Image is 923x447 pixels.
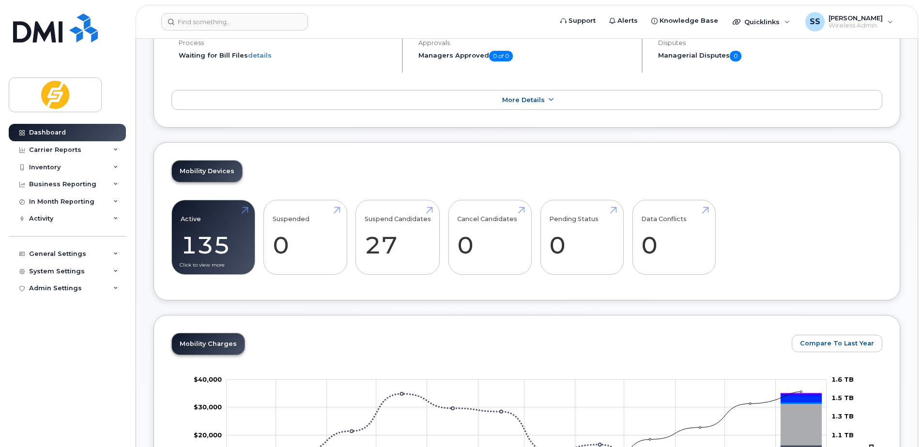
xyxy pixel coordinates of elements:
[810,16,820,28] span: SS
[554,11,602,30] a: Support
[658,39,882,46] h4: Disputes
[161,13,308,30] input: Find something...
[502,96,545,104] span: More Details
[172,333,245,355] a: Mobility Charges
[194,375,222,383] g: $0
[248,51,272,59] a: details
[800,339,874,348] span: Compare To Last Year
[418,51,633,61] h5: Managers Approved
[799,12,900,31] div: Stefan Suba
[730,51,741,61] span: 0
[273,206,338,269] a: Suspended 0
[418,39,633,46] h4: Approvals
[194,403,222,411] g: $0
[602,11,645,30] a: Alerts
[617,16,638,26] span: Alerts
[569,16,596,26] span: Support
[194,403,222,411] tspan: $30,000
[829,14,883,22] span: [PERSON_NAME]
[172,161,242,182] a: Mobility Devices
[194,431,222,439] tspan: $20,000
[194,375,222,383] tspan: $40,000
[194,431,222,439] g: $0
[831,375,854,383] tspan: 1.6 TB
[792,335,882,352] button: Compare To Last Year
[457,206,523,269] a: Cancel Candidates 0
[744,18,780,26] span: Quicklinks
[645,11,725,30] a: Knowledge Base
[660,16,718,26] span: Knowledge Base
[658,51,882,61] h5: Managerial Disputes
[181,206,246,269] a: Active 135
[831,394,854,402] tspan: 1.5 TB
[179,51,394,60] li: Waiting for Bill Files
[726,12,797,31] div: Quicklinks
[831,431,854,439] tspan: 1.1 TB
[641,206,707,269] a: Data Conflicts 0
[489,51,513,61] span: 0 of 0
[831,412,854,420] tspan: 1.3 TB
[829,22,883,30] span: Wireless Admin
[179,39,394,46] h4: Process
[365,206,431,269] a: Suspend Candidates 27
[549,206,615,269] a: Pending Status 0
